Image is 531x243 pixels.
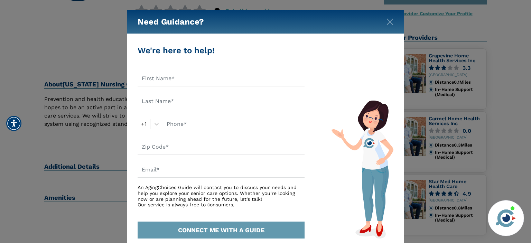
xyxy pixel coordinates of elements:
img: avatar [494,206,518,230]
iframe: iframe [394,102,524,196]
img: match-guide-form.svg [331,100,393,239]
input: Phone* [162,116,305,132]
h5: Need Guidance? [138,10,204,34]
input: Last Name* [138,93,305,109]
input: First Name* [138,71,305,86]
input: Zip Code* [138,139,305,155]
div: Accessibility Menu [6,116,21,131]
button: Close [386,17,393,24]
input: Email* [138,162,305,178]
img: modal-close.svg [386,18,393,25]
div: We're here to help! [138,44,305,57]
div: An AgingChoices Guide will contact you to discuss your needs and help you explore your senior car... [138,185,305,208]
button: CONNECT ME WITH A GUIDE [138,222,305,239]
